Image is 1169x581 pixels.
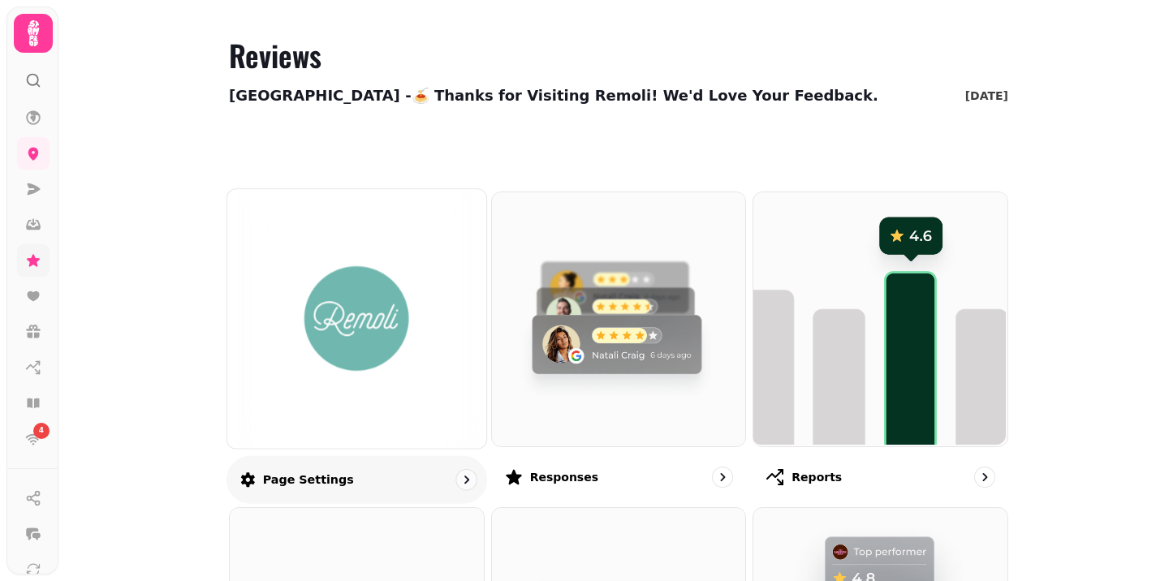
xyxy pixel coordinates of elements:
p: Page settings [263,471,354,488]
a: ReportsReports [753,192,1008,501]
span: 4 [39,425,44,437]
p: [DATE] [965,88,1008,104]
p: [GEOGRAPHIC_DATA] - 🍝 Thanks for Visiting Remoli! We'd Love Your Feedback. [229,84,878,107]
svg: go to [458,471,474,488]
svg: go to [714,469,731,485]
a: ResponsesResponses [491,192,747,501]
img: Responses [490,191,744,445]
a: 4 [17,423,50,455]
img: Reports [752,191,1006,445]
a: 🍝 Thanks for Visiting Remoli! We'd Love Your Feedback.Page settings [226,188,487,503]
img: 🍝 Thanks for Visiting Remoli! We'd Love Your Feedback. [260,265,454,372]
p: Responses [530,469,598,485]
svg: go to [977,469,993,485]
p: Reports [792,469,842,485]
